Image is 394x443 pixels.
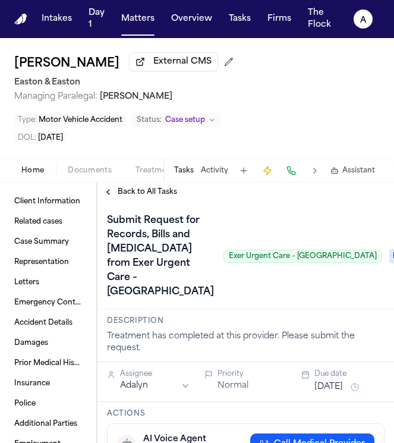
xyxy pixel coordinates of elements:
a: Police [10,394,87,413]
button: Tasks [174,166,194,175]
span: Related cases [14,217,62,227]
span: [PERSON_NAME] [100,92,172,101]
span: Exer Urgent Care – [GEOGRAPHIC_DATA] [223,250,382,263]
button: Day 1 [84,2,109,36]
button: Snooze task [348,380,362,394]
a: Client Information [10,192,87,211]
button: Back to All Tasks [97,187,183,197]
button: Edit Type: Motor Vehicle Accident [14,114,126,126]
a: Case Summary [10,233,87,252]
a: Prior Medical History [10,354,87,373]
button: Add Task [235,162,252,179]
span: Treatment [135,166,175,175]
a: Additional Parties [10,414,87,433]
h1: [PERSON_NAME] [14,54,119,73]
button: Firms [263,8,296,30]
span: Case Summary [14,237,69,247]
img: Finch Logo [14,14,27,24]
a: Representation [10,253,87,272]
h3: Actions [107,409,384,419]
a: Accident Details [10,313,87,332]
span: Client Information [14,197,80,206]
span: Prior Medical History [14,359,82,368]
button: Assistant [330,166,375,175]
a: Damages [10,334,87,353]
span: Case setup [165,115,205,125]
button: Matters [116,8,159,30]
span: Additional Parties [14,419,77,429]
button: Edit matter name [14,54,119,73]
a: Related cases [10,212,87,231]
button: Create Immediate Task [259,162,276,179]
span: Accident Details [14,318,73,328]
button: Overview [166,8,217,30]
button: Edit DOL: 2025-09-09 [14,132,67,144]
h2: Easton & Easton [14,76,380,90]
a: Insurance [10,374,87,393]
span: Letters [14,278,39,287]
div: Priority [218,369,288,379]
a: Emergency Contact [10,293,87,312]
span: Damages [14,338,48,348]
button: [DATE] [314,381,343,393]
button: Tasks [224,8,256,30]
span: Documents [68,166,112,175]
h1: Submit Request for Records, Bills and [MEDICAL_DATA] from Exer Urgent Care – [GEOGRAPHIC_DATA] [102,211,219,301]
div: Treatment has completed at this provider. Please submit the request. [107,331,384,354]
span: Assistant [342,166,375,175]
a: Home [14,14,27,24]
button: Intakes [37,8,77,30]
button: Make a Call [283,162,300,179]
span: Type : [18,117,37,124]
span: Insurance [14,379,50,388]
button: Normal [218,380,248,392]
a: Letters [10,273,87,292]
span: Managing Paralegal: [14,92,97,101]
span: Status: [137,115,162,125]
button: The Flock [303,2,337,36]
button: External CMS [129,52,218,71]
text: A [360,16,367,24]
span: Emergency Contact [14,298,82,307]
span: Representation [14,257,69,267]
span: External CMS [153,56,212,68]
span: [DATE] [38,134,63,142]
button: Activity [201,166,228,175]
div: Due date [314,369,384,379]
span: Police [14,399,36,409]
span: Motor Vehicle Accident [39,117,122,124]
span: DOL : [18,134,36,142]
span: Home [21,166,44,175]
div: Assignee [120,369,190,379]
span: Back to All Tasks [118,187,177,197]
h3: Description [107,316,384,326]
button: Change status from Case setup [131,113,222,127]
